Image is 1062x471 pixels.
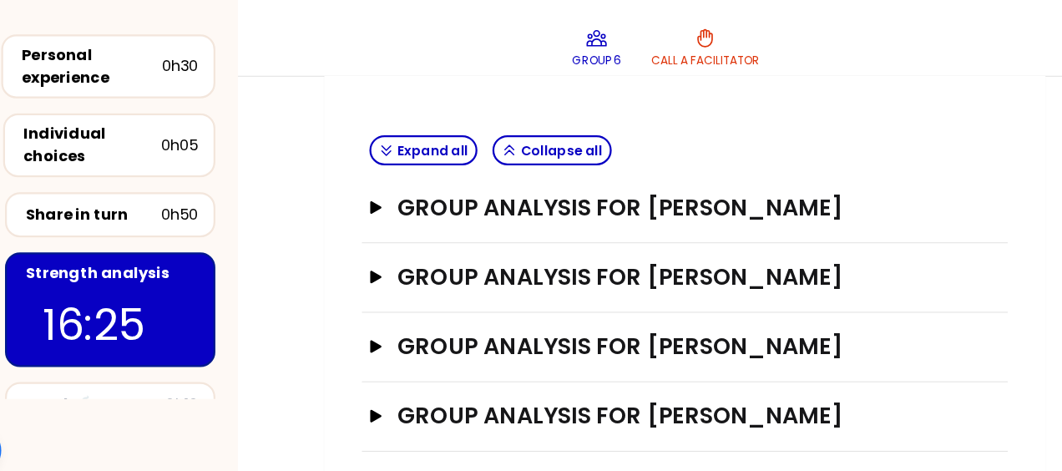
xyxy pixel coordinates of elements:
button: Collapse all [493,156,599,183]
div: Personal experience [75,75,200,115]
button: Group analysis for [PERSON_NAME] [384,269,945,296]
button: Group analysis for [PERSON_NAME] [384,331,945,357]
button: Group analysis for [PERSON_NAME] [384,207,945,234]
h3: Group analysis for [PERSON_NAME] [409,269,889,296]
p: AF [1008,18,1023,35]
p: 16:25 [94,296,214,354]
button: AF [1002,13,1049,40]
p: Group 6 [564,84,608,97]
div: 0h30 [200,85,232,105]
div: Ouvrir le chat [12,414,57,459]
div: 0h10 [203,386,232,406]
h3: Group analysis for [PERSON_NAME] [409,331,889,357]
div: Break ☕️ [78,386,203,406]
div: Individual choices [77,145,199,185]
button: Group 6 [558,53,614,104]
button: Call a facilitator [628,53,738,104]
button: Group analysis for [PERSON_NAME] [384,392,945,419]
div: Share in turn [78,217,199,237]
div: Strength analysis [78,269,232,289]
button: Expand all [384,156,480,183]
p: Call a facilitator [635,84,731,97]
div: 0h05 [199,155,232,175]
h3: Group analysis for [PERSON_NAME] [409,207,889,234]
h3: Group analysis for [PERSON_NAME] [409,392,889,419]
div: 0h50 [199,217,232,237]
